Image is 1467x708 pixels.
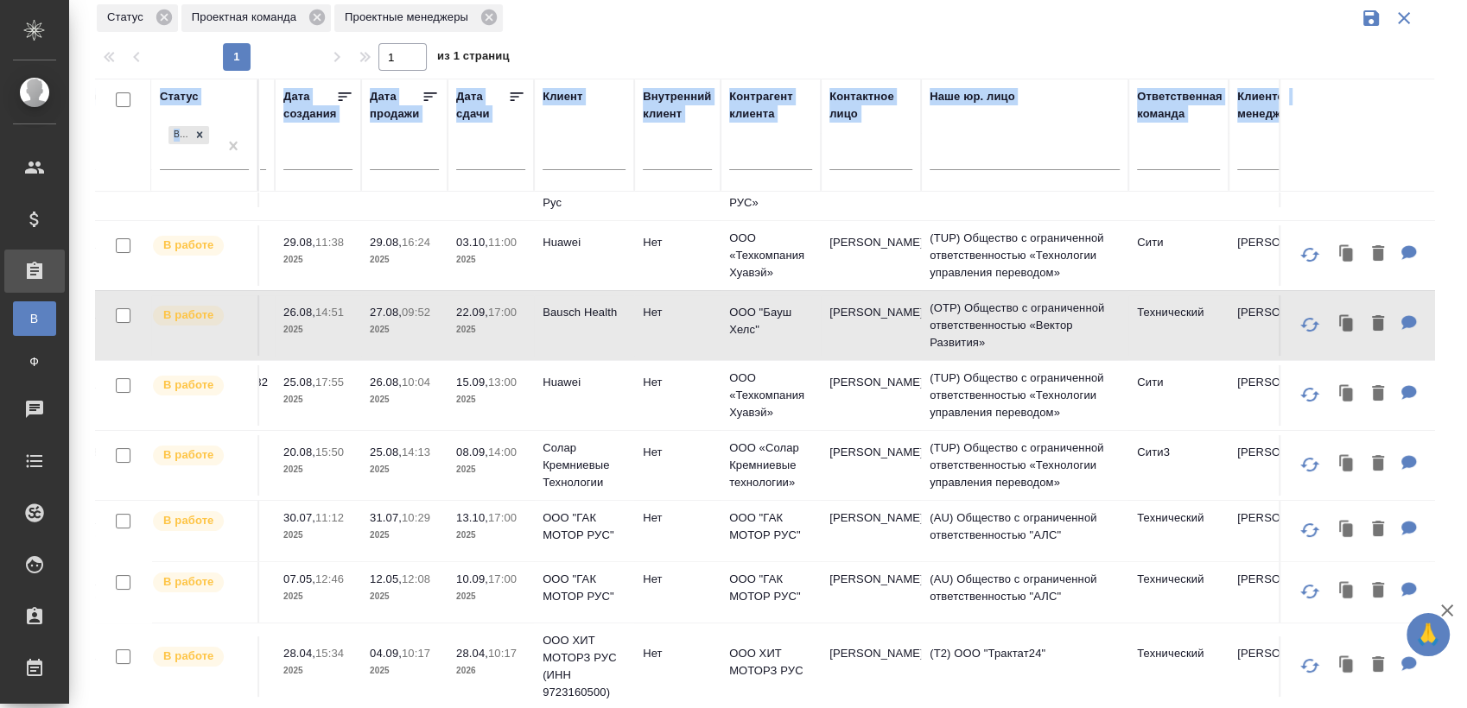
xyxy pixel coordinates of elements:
div: Наше юр. лицо [930,88,1015,105]
td: (AU) Общество с ограниченной ответственностью "АЛС" [921,501,1128,561]
p: Солар Кремниевые Технологии [543,439,626,491]
div: Дата сдачи [456,88,508,123]
span: В [22,310,48,327]
button: Удалить [1363,376,1393,412]
p: 12:46 [315,572,344,585]
div: Статус [97,4,178,32]
p: 29.08, [370,236,402,249]
td: (Т2) ООО "Трактат24" [921,636,1128,697]
p: 08.09, [456,446,488,458]
p: 10:17 [402,647,430,660]
p: 31.07, [370,511,402,524]
p: Проектные менеджеры [345,9,474,26]
div: Внутренний клиент [643,88,712,123]
td: [PERSON_NAME] [1229,562,1329,623]
button: Обновить [1289,444,1330,485]
p: 10:29 [402,511,430,524]
p: 28.04, [283,647,315,660]
span: 🙏 [1413,616,1443,653]
div: Выставляет ПМ после принятия заказа от КМа [151,509,249,533]
p: Проектная команда [192,9,302,26]
p: Нет [643,509,712,527]
p: 2025 [456,527,525,544]
div: Статус [160,88,199,105]
p: 2025 [456,588,525,605]
p: 26.08, [370,376,402,389]
p: 10:04 [402,376,430,389]
p: 2025 [370,321,439,338]
div: Клиентские менеджеры [1237,88,1320,123]
p: ООО "Бауш Хелс" [729,304,812,338]
div: Выставляет ПМ после принятия заказа от КМа [151,444,249,467]
button: Обновить [1289,509,1330,551]
div: Выставляет ПМ после принятия заказа от КМа [151,234,249,257]
p: ООО "ГАК МОТОР РУС" [729,509,812,544]
p: В работе [163,446,213,464]
span: Ф [22,353,48,370]
button: Клонировать [1330,648,1363,683]
p: В работе [163,237,213,254]
p: 15:34 [315,647,344,660]
p: 11:12 [315,511,344,524]
td: [PERSON_NAME] [821,562,921,623]
p: 11:00 [488,236,517,249]
p: 2025 [370,461,439,478]
button: Удалить [1363,237,1393,272]
p: 2025 [370,391,439,408]
p: ООО "ГАК МОТОР РУС" [543,571,626,605]
p: 27.08, [370,306,402,319]
p: В работе [163,648,213,665]
button: Клонировать [1330,573,1363,609]
td: [PERSON_NAME] [821,225,921,286]
td: Технический [1128,562,1229,623]
a: Ф [13,345,56,379]
div: Контрагент клиента [729,88,812,123]
div: Выставляет ПМ после принятия заказа от КМа [151,374,249,397]
div: Дата создания [283,88,336,123]
span: из 1 страниц [437,46,510,71]
p: Нет [643,645,712,662]
p: 13:00 [488,376,517,389]
td: [PERSON_NAME] [821,365,921,426]
p: 17:00 [488,306,517,319]
p: 26.08, [283,306,315,319]
p: Нет [643,304,712,321]
p: 25.08, [283,376,315,389]
td: Сити [1128,365,1229,426]
p: 2025 [370,662,439,680]
p: В работе [163,376,213,394]
div: Выставляет ПМ после принятия заказа от КМа [151,304,249,327]
button: 🙏 [1407,613,1450,656]
p: ООО "ГАК МОТОР РУС" [543,509,626,544]
p: 15:50 [315,446,344,458]
p: 10.09, [456,572,488,585]
div: Выставляет ПМ после принятия заказа от КМа [151,645,249,668]
p: 30.07, [283,511,315,524]
p: 14:13 [402,446,430,458]
p: 2025 [370,251,439,269]
td: [PERSON_NAME] [1229,295,1329,356]
div: Клиент [543,88,582,105]
p: 2025 [283,527,352,544]
td: [PERSON_NAME] [821,636,921,697]
p: 29.08, [283,236,315,249]
p: В работе [163,512,213,529]
div: Ответственная команда [1137,88,1222,123]
button: Удалить [1363,512,1393,547]
p: 13.10, [456,511,488,524]
p: 2025 [456,321,525,338]
td: Сити [1128,225,1229,286]
p: 2026 [456,662,525,680]
p: 17:00 [488,572,517,585]
p: Нет [643,571,712,588]
p: 14:51 [315,306,344,319]
p: 2025 [283,251,352,269]
td: (AU) Общество с ограниченной ответственностью "АЛС" [921,562,1128,623]
p: 2025 [456,391,525,408]
p: Нет [643,374,712,391]
button: Клонировать [1330,307,1363,342]
button: Удалить [1363,648,1393,683]
p: 12:08 [402,572,430,585]
td: [PERSON_NAME] [821,435,921,496]
td: [PERSON_NAME] [821,501,921,561]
